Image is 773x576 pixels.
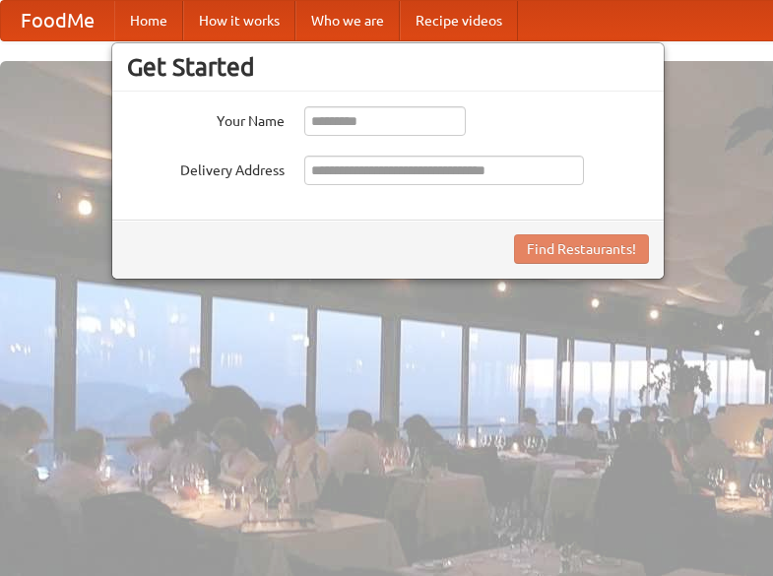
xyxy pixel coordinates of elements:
[514,234,649,264] button: Find Restaurants!
[114,1,183,40] a: Home
[183,1,295,40] a: How it works
[295,1,400,40] a: Who we are
[400,1,518,40] a: Recipe videos
[1,1,114,40] a: FoodMe
[127,156,285,180] label: Delivery Address
[127,106,285,131] label: Your Name
[127,52,649,82] h3: Get Started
